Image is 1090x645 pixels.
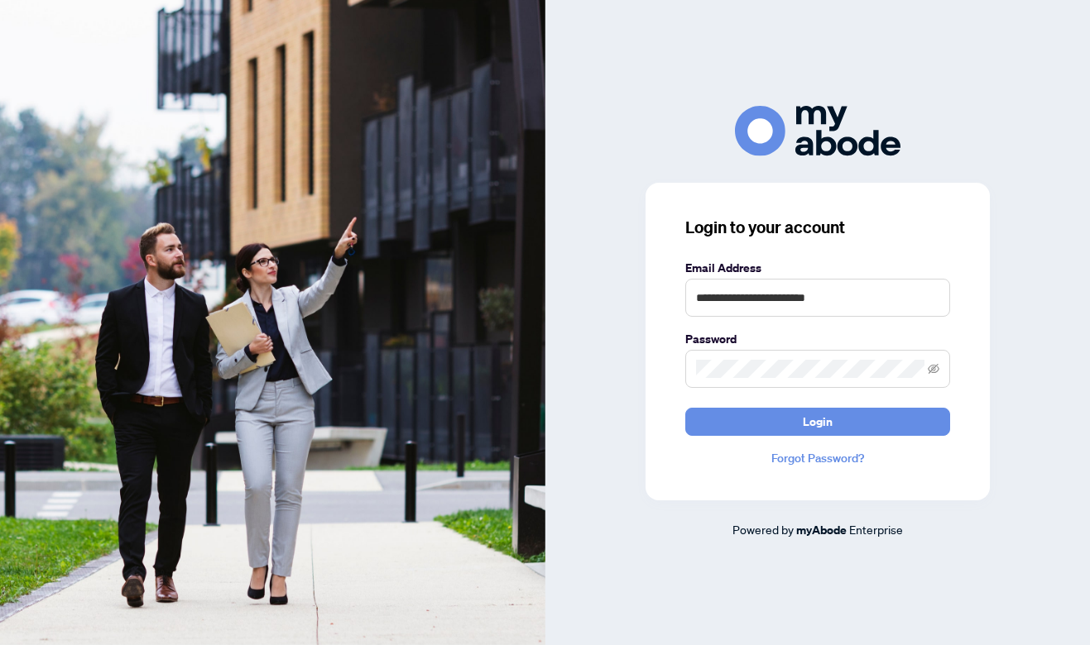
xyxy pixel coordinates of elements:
[685,330,950,348] label: Password
[928,363,939,375] span: eye-invisible
[796,521,847,539] a: myAbode
[732,522,794,537] span: Powered by
[685,408,950,436] button: Login
[685,259,950,277] label: Email Address
[685,449,950,467] a: Forgot Password?
[735,106,900,156] img: ma-logo
[849,522,903,537] span: Enterprise
[803,408,833,435] span: Login
[685,216,950,239] h3: Login to your account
